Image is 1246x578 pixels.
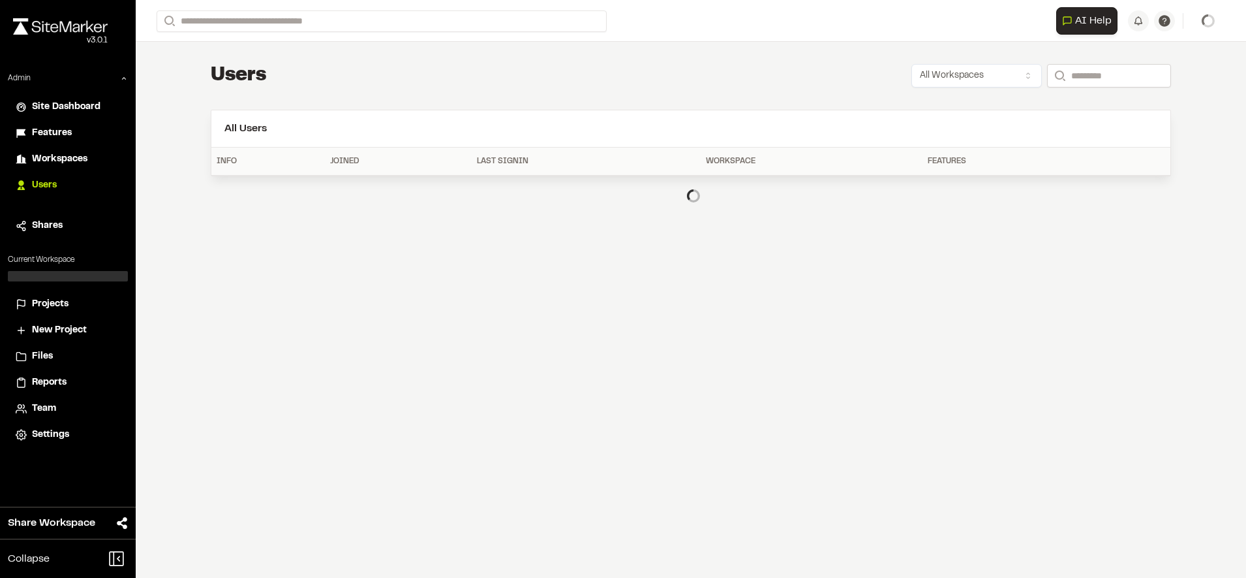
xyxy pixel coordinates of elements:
span: Features [32,126,72,140]
span: Collapse [8,551,50,567]
a: Workspaces [16,152,120,167]
div: Open AI Assistant [1056,7,1123,35]
p: Current Workspace [8,254,128,266]
button: Open AI Assistant [1056,7,1117,35]
button: Search [1047,64,1071,88]
a: Team [16,402,120,416]
div: Oh geez...please don't... [13,35,108,46]
span: Files [32,349,53,364]
a: Reports [16,376,120,390]
span: New Project [32,323,87,338]
h1: Users [211,63,267,89]
span: Settings [32,428,69,442]
div: Features [928,155,1098,167]
img: rebrand.png [13,18,108,35]
span: AI Help [1075,13,1112,29]
span: Site Dashboard [32,100,100,114]
a: New Project [16,323,120,338]
span: Users [32,178,57,193]
span: Reports [32,376,67,390]
a: Shares [16,219,120,233]
a: Site Dashboard [16,100,120,114]
a: Features [16,126,120,140]
a: Files [16,349,120,364]
div: Joined [330,155,466,167]
span: Projects [32,297,68,312]
button: Search [157,10,180,32]
a: Users [16,178,120,193]
h2: All Users [224,121,1157,136]
a: Settings [16,428,120,442]
div: Last Signin [477,155,695,167]
span: Share Workspace [8,515,95,531]
span: Team [32,402,56,416]
div: Workspace [706,155,917,167]
p: Admin [8,72,31,84]
span: Workspaces [32,152,87,167]
div: Info [217,155,320,167]
a: Projects [16,297,120,312]
span: Shares [32,219,63,233]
